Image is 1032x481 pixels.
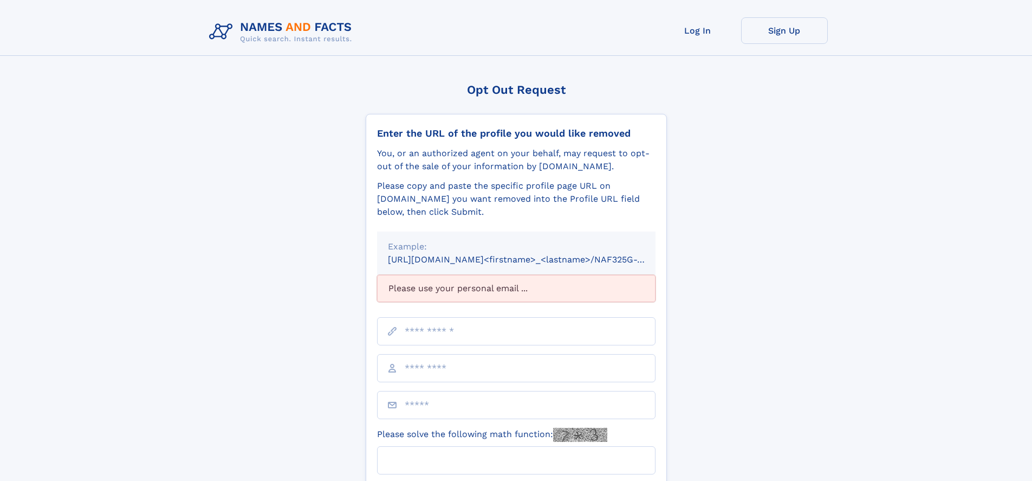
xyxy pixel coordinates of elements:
div: Please use your personal email ... [377,275,655,302]
div: Please copy and paste the specific profile page URL on [DOMAIN_NAME] you want removed into the Pr... [377,179,655,219]
div: Opt Out Request [366,83,667,97]
img: Logo Names and Facts [205,17,361,47]
div: You, or an authorized agent on your behalf, may request to opt-out of the sale of your informatio... [377,147,655,173]
a: Sign Up [741,17,828,44]
a: Log In [654,17,741,44]
small: [URL][DOMAIN_NAME]<firstname>_<lastname>/NAF325G-xxxxxxxx [388,254,676,265]
label: Please solve the following math function: [377,428,607,442]
div: Enter the URL of the profile you would like removed [377,127,655,139]
div: Example: [388,240,645,253]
